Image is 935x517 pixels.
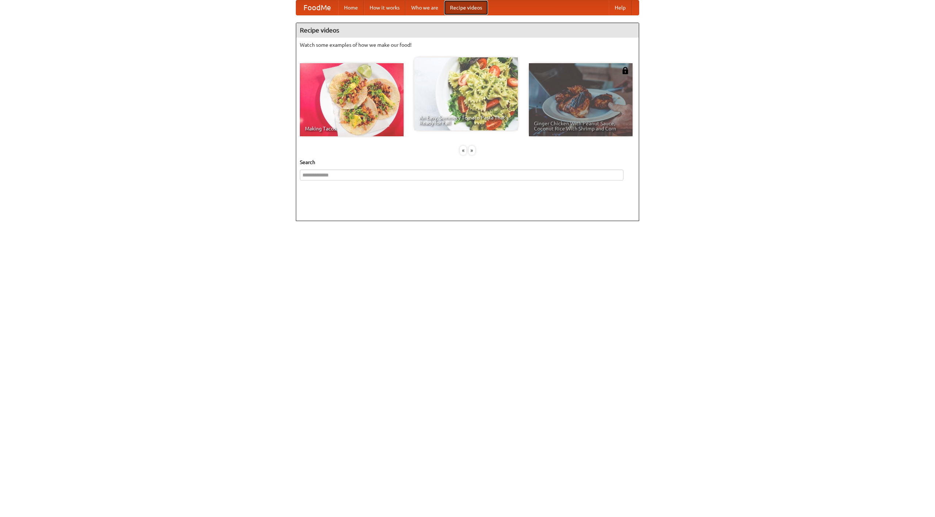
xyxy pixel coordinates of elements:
div: » [469,146,475,155]
a: Who we are [405,0,444,15]
a: FoodMe [296,0,338,15]
a: An Easy, Summery Tomato Pasta That's Ready for Fall [414,57,518,130]
a: Recipe videos [444,0,488,15]
img: 483408.png [622,67,629,74]
a: Help [609,0,631,15]
span: Making Tacos [305,126,398,131]
h5: Search [300,159,635,166]
h4: Recipe videos [296,23,639,38]
a: Home [338,0,364,15]
div: « [460,146,466,155]
a: Making Tacos [300,63,404,136]
span: An Easy, Summery Tomato Pasta That's Ready for Fall [419,115,513,125]
p: Watch some examples of how we make our food! [300,41,635,49]
a: How it works [364,0,405,15]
